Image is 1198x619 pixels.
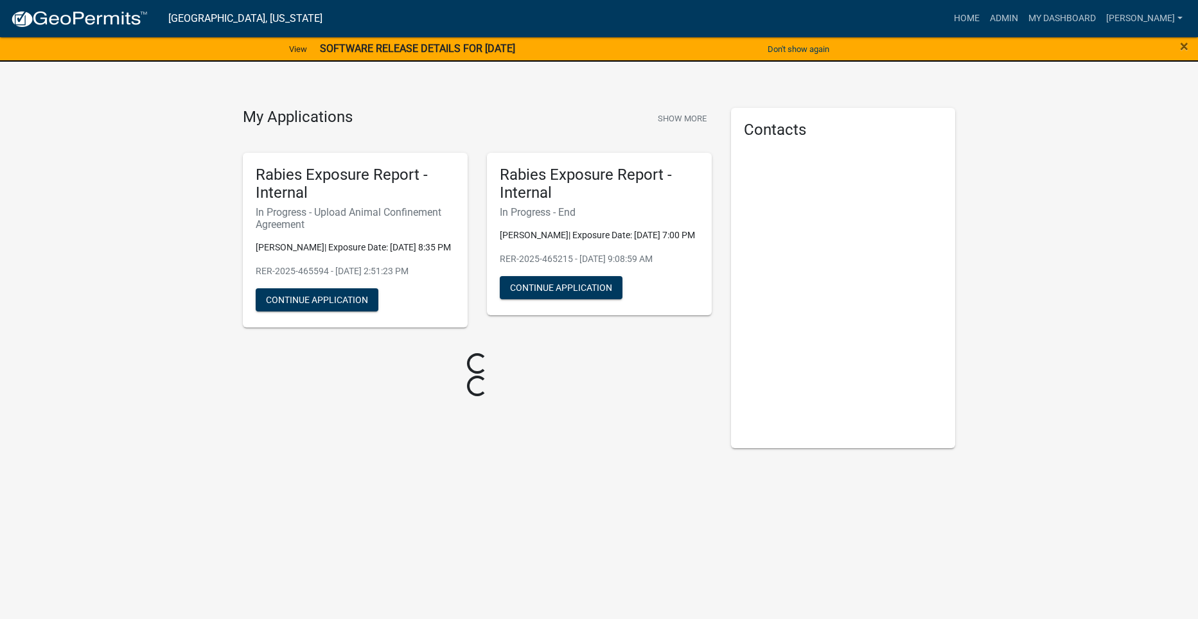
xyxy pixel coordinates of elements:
[985,6,1023,31] a: Admin
[500,166,699,203] h5: Rabies Exposure Report - Internal
[256,241,455,254] p: [PERSON_NAME]| Exposure Date: [DATE] 8:35 PM
[256,166,455,203] h5: Rabies Exposure Report - Internal
[320,42,515,55] strong: SOFTWARE RELEASE DETAILS FOR [DATE]
[500,229,699,242] p: [PERSON_NAME]| Exposure Date: [DATE] 7:00 PM
[1180,39,1188,54] button: Close
[744,121,943,139] h5: Contacts
[243,108,353,127] h4: My Applications
[1180,37,1188,55] span: ×
[500,276,622,299] button: Continue Application
[1101,6,1188,31] a: [PERSON_NAME]
[762,39,834,60] button: Don't show again
[500,252,699,266] p: RER-2025-465215 - [DATE] 9:08:59 AM
[256,288,378,311] button: Continue Application
[284,39,312,60] a: View
[653,108,712,129] button: Show More
[256,265,455,278] p: RER-2025-465594 - [DATE] 2:51:23 PM
[500,206,699,218] h6: In Progress - End
[949,6,985,31] a: Home
[1023,6,1101,31] a: My Dashboard
[256,206,455,231] h6: In Progress - Upload Animal Confinement Agreement
[168,8,322,30] a: [GEOGRAPHIC_DATA], [US_STATE]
